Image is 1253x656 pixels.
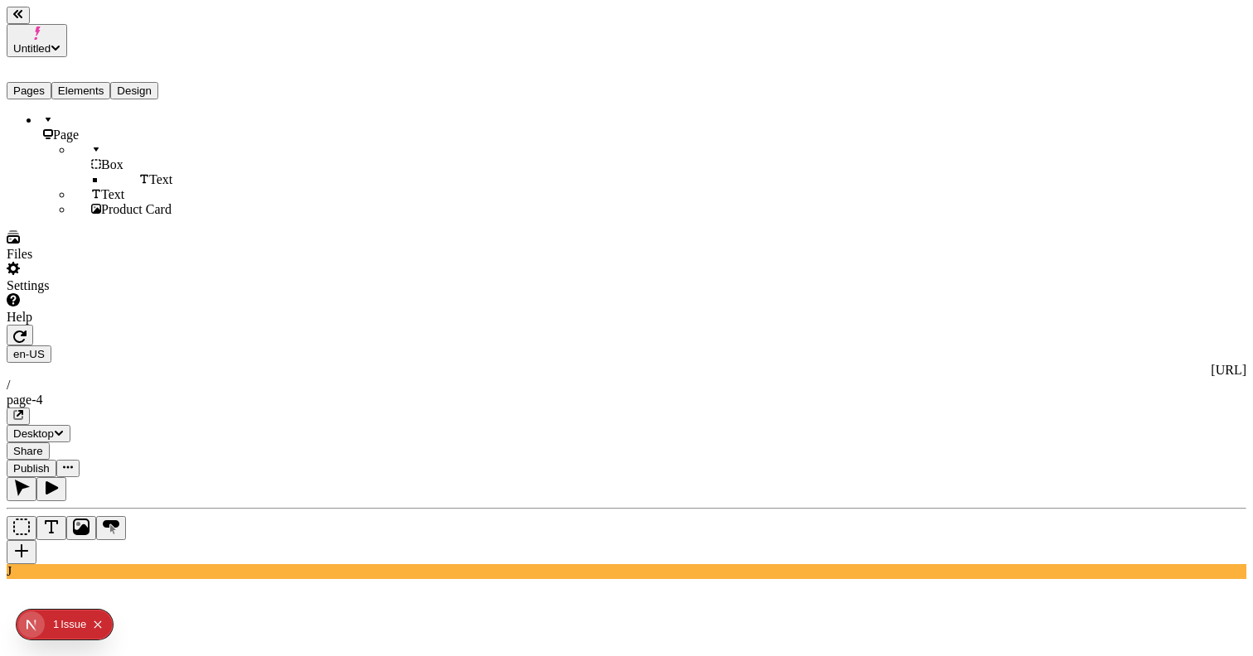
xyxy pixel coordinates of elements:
p: Cookie Test Route [7,13,242,28]
span: Publish [13,462,50,475]
button: Untitled [7,24,67,57]
button: Design [110,82,158,99]
div: Files [7,247,206,262]
button: Button [96,516,126,540]
button: Desktop [7,425,70,442]
span: Product Card [101,202,172,216]
button: Box [7,516,36,540]
button: Share [7,442,50,460]
div: Settings [7,278,206,293]
span: Desktop [13,427,54,440]
button: Open locale picker [7,345,51,363]
button: Image [66,516,96,540]
span: Share [13,445,43,457]
button: Pages [7,82,51,99]
button: Text [36,516,66,540]
span: en-US [13,348,45,360]
span: Text [149,172,172,186]
div: J [7,564,1246,579]
span: Page [53,128,79,142]
div: Help [7,310,206,325]
button: Elements [51,82,111,99]
div: page-4 [7,393,1246,408]
button: Publish [7,460,56,477]
div: [URL] [7,363,1246,378]
span: Text [101,187,124,201]
span: Untitled [13,42,51,55]
div: / [7,378,1246,393]
span: Box [101,157,123,171]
